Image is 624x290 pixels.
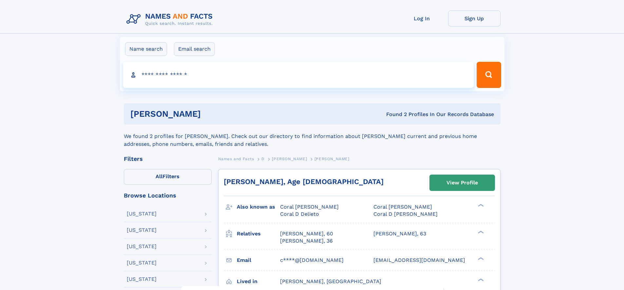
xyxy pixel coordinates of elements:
span: Coral D [PERSON_NAME] [373,211,438,217]
span: Coral [PERSON_NAME] [280,204,339,210]
a: [PERSON_NAME], Age [DEMOGRAPHIC_DATA] [224,178,384,186]
h3: Also known as [237,201,280,213]
a: [PERSON_NAME], 63 [373,230,426,237]
div: ❯ [476,230,484,234]
div: [US_STATE] [127,244,157,249]
div: View Profile [446,175,478,190]
span: All [156,173,162,179]
span: [PERSON_NAME] [314,157,350,161]
div: ❯ [476,203,484,208]
a: Sign Up [448,10,501,26]
span: [EMAIL_ADDRESS][DOMAIN_NAME] [373,257,465,263]
h3: Lived in [237,276,280,287]
a: [PERSON_NAME], 36 [280,237,333,245]
input: search input [123,62,474,88]
a: D [261,155,265,163]
h3: Email [237,255,280,266]
label: Filters [124,169,212,185]
div: Found 2 Profiles In Our Records Database [293,111,494,118]
label: Email search [174,42,215,56]
div: [US_STATE] [127,277,157,282]
button: Search Button [477,62,501,88]
span: [PERSON_NAME] [272,157,307,161]
img: Logo Names and Facts [124,10,218,28]
span: D [261,157,265,161]
div: [US_STATE] [127,228,157,233]
label: Name search [125,42,167,56]
a: [PERSON_NAME] [272,155,307,163]
a: Names and Facts [218,155,254,163]
a: View Profile [430,175,495,191]
div: We found 2 profiles for [PERSON_NAME]. Check out our directory to find information about [PERSON_... [124,125,501,148]
span: Coral [PERSON_NAME] [373,204,432,210]
div: Browse Locations [124,193,212,198]
span: Coral D Delieto [280,211,319,217]
a: [PERSON_NAME], 60 [280,230,333,237]
div: ❯ [476,256,484,261]
a: Log In [396,10,448,26]
div: [US_STATE] [127,211,157,216]
h3: Relatives [237,228,280,239]
div: ❯ [476,278,484,282]
span: [PERSON_NAME], [GEOGRAPHIC_DATA] [280,278,381,284]
div: [US_STATE] [127,260,157,265]
h1: [PERSON_NAME] [130,110,293,118]
div: Filters [124,156,212,162]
